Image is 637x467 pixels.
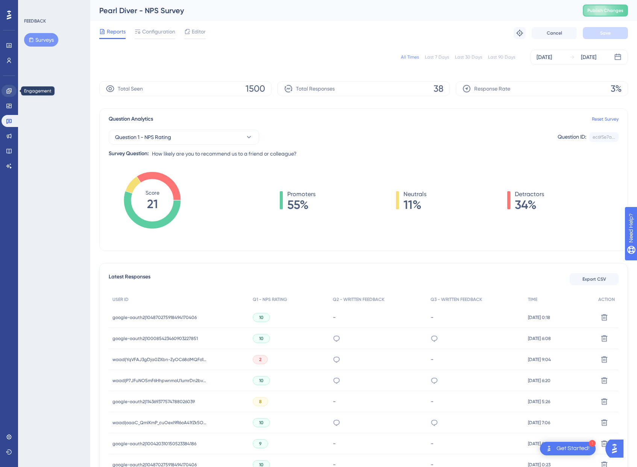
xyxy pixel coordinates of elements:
div: [DATE] [537,53,552,62]
span: 3% [611,83,622,95]
span: Latest Responses [109,272,150,286]
span: Question 1 - NPS Rating [115,133,171,142]
button: Question 1 - NPS Rating [109,130,259,145]
div: 1 [589,440,596,447]
span: waad|YqVFAJ3gDja0ZXbn-ZyOC68dMQFo1XWhty7tyIqvWQE [112,357,206,363]
div: - [333,440,423,447]
span: Editor [192,27,206,36]
div: - [333,314,423,321]
span: Export CSV [582,276,606,282]
span: [DATE] 7:06 [528,420,550,426]
span: 8 [259,399,262,405]
span: [DATE] 6:20 [528,378,551,384]
div: ec6f5e7a... [593,134,615,140]
div: Last 30 Days [455,54,482,60]
button: Publish Changes [583,5,628,17]
span: Detractors [515,190,544,199]
span: Total Responses [296,84,335,93]
span: google-oauth2|100085423460903227851 [112,336,198,342]
span: 34% [515,199,544,211]
div: - [431,398,521,405]
span: Q3 - WRITTEN FEEDBACK [431,296,482,302]
button: Cancel [532,27,577,39]
span: 1500 [246,83,265,95]
button: Save [583,27,628,39]
span: [DATE] 0:29 [528,441,551,447]
span: 9 [259,441,262,447]
span: TIME [528,296,537,302]
div: [DATE] [581,53,596,62]
button: Surveys [24,33,58,47]
span: Q2 - WRITTEN FEEDBACK [333,296,384,302]
span: 10 [259,314,264,320]
span: ACTION [598,296,615,302]
span: [DATE] 6:08 [528,336,551,342]
span: Need Help? [18,2,47,11]
span: waad|oaaC_QmlKmP_cuOexl9R6oA41fZk5OCcyULd4vFNT8M [112,420,206,426]
span: USER ID [112,296,129,302]
span: Publish Changes [587,8,623,14]
span: Save [600,30,611,36]
div: Get Started! [557,444,590,453]
span: 10 [259,378,264,384]
span: 55% [287,199,315,211]
img: launcher-image-alternative-text [544,444,554,453]
div: Last 90 Days [488,54,515,60]
span: Reports [107,27,126,36]
span: waad|P7JFuNO5mF6HhpwnmoU1umrDn2bvBLUoqUreVb9pAGw [112,378,206,384]
span: Cancel [547,30,562,36]
span: Total Seen [118,84,143,93]
span: [DATE] 0:18 [528,314,550,320]
span: Promoters [287,190,315,199]
div: - [431,314,521,321]
span: Neutrals [403,190,426,199]
span: [DATE] 5:26 [528,399,550,405]
div: Last 7 Days [425,54,449,60]
div: FEEDBACK [24,18,46,24]
span: 11% [403,199,426,211]
span: google-oauth2|114369377574788026039 [112,399,195,405]
div: Question ID: [558,132,586,142]
div: Open Get Started! checklist, remaining modules: 1 [540,442,596,455]
tspan: 21 [147,197,158,211]
div: Survey Question: [109,149,149,158]
button: Export CSV [570,273,619,285]
span: Response Rate [474,84,510,93]
span: 10 [259,336,264,342]
span: Question Analytics [109,115,153,124]
span: Configuration [142,27,175,36]
span: 2 [259,357,261,363]
div: - [333,398,423,405]
tspan: Score [146,190,159,196]
div: Pearl Diver - NPS Survey [99,5,564,16]
div: - [431,356,521,363]
span: [DATE] 9:04 [528,357,551,363]
span: 10 [259,420,264,426]
span: google-oauth2|100420310150523384186 [112,441,196,447]
div: All Times [401,54,419,60]
span: How likely are you to recommend us to a friend or colleague? [152,149,297,158]
div: - [431,440,521,447]
span: Q1 - NPS RATING [253,296,287,302]
a: Reset Survey [592,116,619,122]
span: 38 [434,83,443,95]
span: google-oauth2|104870275918494170406 [112,314,197,320]
iframe: UserGuiding AI Assistant Launcher [605,437,628,460]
